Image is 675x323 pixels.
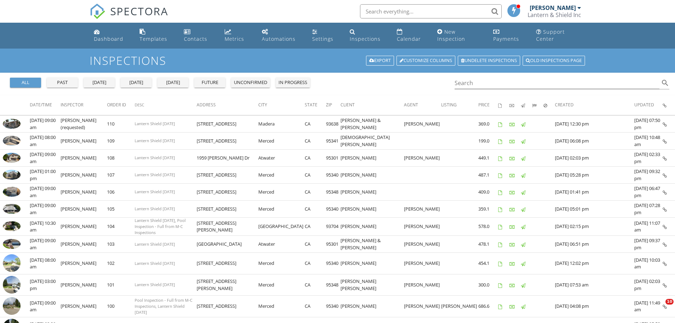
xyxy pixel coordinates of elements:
td: 300.0 [478,274,498,296]
span: SPECTORA [110,4,168,18]
a: Contacts [181,26,216,46]
th: Updated: Not sorted. [634,95,663,115]
span: Lantern Shield [DATE] [135,206,175,211]
td: 95340 [326,253,341,274]
td: [PERSON_NAME] [61,133,107,150]
div: Metrics [225,35,244,42]
td: [STREET_ADDRESS] [197,116,258,133]
td: [DATE] 02:03 pm [555,150,634,167]
span: Pool Inspection - Full from M-C Inspections, Lantern Shield [DATE] [135,297,192,315]
td: [DATE] 12:30 pm [555,116,634,133]
div: Automations [262,35,296,42]
span: Created [555,102,574,108]
td: 449.1 [478,150,498,167]
img: The Best Home Inspection Software - Spectora [90,4,105,19]
div: Calendar [397,35,421,42]
td: 95340 [326,167,341,184]
td: 95301 [326,150,341,167]
td: [DATE] 08:00 am [30,253,61,274]
td: 101 [107,274,135,296]
td: CA [305,236,326,253]
td: [PERSON_NAME] [404,218,441,236]
td: [DATE] 10:30 am [30,218,61,236]
img: streetview [3,254,21,272]
th: Order ID: Not sorted. [107,95,135,115]
th: Zip: Not sorted. [326,95,341,115]
td: [DATE] 09:00 am [30,296,61,317]
td: [DATE] 10:03 am [634,253,663,274]
div: unconfirmed [234,79,267,86]
th: Submitted: Not sorted. [532,95,544,115]
td: 199.0 [478,133,498,150]
a: Templates [137,26,175,46]
td: [PERSON_NAME] [61,274,107,296]
span: Address [197,102,216,108]
td: [DATE] 02:15 pm [555,218,634,236]
td: CA [305,274,326,296]
span: State [305,102,317,108]
button: [DATE] [84,78,115,88]
td: 104 [107,218,135,236]
td: [DATE] 09:37 pm [634,236,663,253]
span: Date/Time [30,102,52,108]
span: Zip [326,102,332,108]
td: [PERSON_NAME] [61,296,107,317]
td: [DATE] 01:00 pm [30,167,61,184]
td: [PERSON_NAME] [404,201,441,218]
td: [DATE] 07:50 pm [634,116,663,133]
td: Merced [258,274,305,296]
td: 454.1 [478,253,498,274]
td: [STREET_ADDRESS] [197,253,258,274]
td: 359.1 [478,201,498,218]
button: [DATE] [120,78,152,88]
div: New Inspection [437,28,465,42]
td: Atwater [258,236,305,253]
td: 107 [107,167,135,184]
img: 9342742%2Fcover_photos%2FSRzCYMRUG7U1eEwFwGKl%2Fsmall.jpeg [3,136,21,146]
td: [PERSON_NAME] [341,184,404,201]
td: [DATE] 01:41 pm [555,184,634,201]
td: [PERSON_NAME] [404,253,441,274]
td: [DATE] 09:32 pm [634,167,663,184]
button: [DATE] [157,78,189,88]
div: all [13,79,38,86]
img: 9233416%2Fcover_photos%2F2yfYUyCaUjFJjIbKuseC%2Fsmall.jpeg [3,204,21,214]
td: [PERSON_NAME] [PERSON_NAME] [341,274,404,296]
a: Undelete inspections [458,56,520,66]
span: City [258,102,267,108]
a: SPECTORA [90,10,168,24]
span: Lantern Shield [DATE] [135,282,175,287]
td: CA [305,167,326,184]
td: 95340 [326,296,341,317]
div: in progress [279,79,307,86]
td: 100 [107,296,135,317]
td: [GEOGRAPHIC_DATA] [197,236,258,253]
td: CA [305,133,326,150]
span: Listing [441,102,457,108]
td: [PERSON_NAME] [404,296,441,317]
td: CA [305,150,326,167]
td: [PERSON_NAME] [61,150,107,167]
span: Lantern Shield [DATE], Pool Inspection - Full from M-C Inspections [135,218,186,235]
span: Price [478,102,490,108]
div: future [197,79,223,86]
th: Desc: Not sorted. [135,95,197,115]
td: [PERSON_NAME] [341,218,404,236]
div: Contacts [184,35,207,42]
td: [DATE] 09:00 am [30,236,61,253]
td: [DATE] 10:48 am [634,133,663,150]
td: 93704 [326,218,341,236]
td: [STREET_ADDRESS] [197,296,258,317]
button: unconfirmed [231,78,270,88]
td: Merced [258,296,305,317]
div: Support Center [536,28,565,42]
td: [DATE] 09:00 am [30,201,61,218]
div: Templates [140,35,167,42]
th: Published: Not sorted. [521,95,532,115]
td: [DATE] 04:08 pm [555,296,634,317]
td: [STREET_ADDRESS][PERSON_NAME] [197,218,258,236]
td: 103 [107,236,135,253]
td: [PERSON_NAME] (requested) [61,116,107,133]
button: past [47,78,78,88]
i: search [661,79,669,87]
